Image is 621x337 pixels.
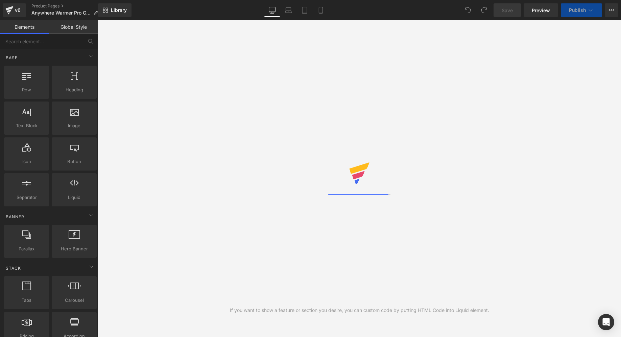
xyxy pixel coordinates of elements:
span: Row [6,86,47,93]
button: Undo [461,3,475,17]
span: Text Block [6,122,47,129]
button: Publish [561,3,602,17]
span: Icon [6,158,47,165]
button: More [605,3,618,17]
span: Save [502,7,513,14]
a: v6 [3,3,26,17]
span: Base [5,54,18,61]
span: Parallax [6,245,47,252]
span: Tabs [6,297,47,304]
span: Separator [6,194,47,201]
a: Preview [524,3,558,17]
div: v6 [14,6,22,15]
span: Anywhere Warmer Pro Grey [31,10,91,16]
span: Image [54,122,95,129]
span: Publish [569,7,586,13]
button: Redo [477,3,491,17]
span: Banner [5,214,25,220]
span: Preview [532,7,550,14]
a: Tablet [296,3,313,17]
div: If you want to show a feature or section you desire, you can custom code by putting HTML Code int... [230,307,489,314]
div: Open Intercom Messenger [598,314,614,330]
span: Library [111,7,127,13]
a: New Library [98,3,132,17]
a: Laptop [280,3,296,17]
a: Product Pages [31,3,103,9]
a: Desktop [264,3,280,17]
span: Stack [5,265,22,271]
span: Hero Banner [54,245,95,252]
a: Mobile [313,3,329,17]
span: Button [54,158,95,165]
span: Carousel [54,297,95,304]
span: Heading [54,86,95,93]
a: Global Style [49,20,98,34]
span: Liquid [54,194,95,201]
